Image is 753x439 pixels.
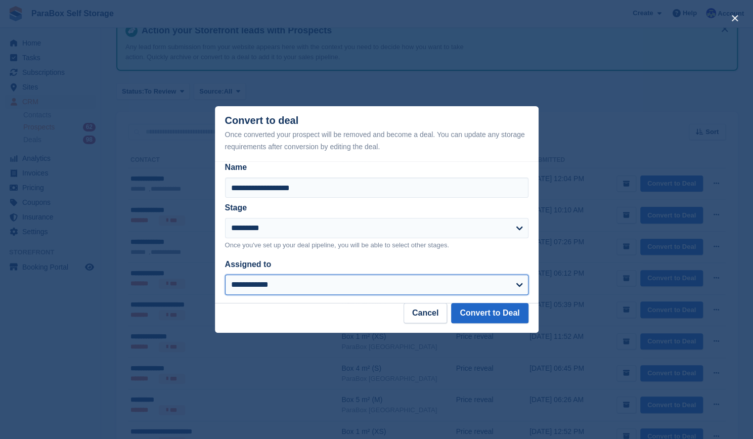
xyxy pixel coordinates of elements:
div: Once converted your prospect will be removed and become a deal. You can update any storage requir... [225,128,528,153]
button: Convert to Deal [451,303,528,323]
button: Cancel [404,303,447,323]
div: Convert to deal [225,115,528,153]
label: Assigned to [225,260,272,269]
label: Stage [225,203,247,212]
label: Name [225,161,528,173]
button: close [727,10,743,26]
p: Once you've set up your deal pipeline, you will be able to select other stages. [225,240,528,250]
